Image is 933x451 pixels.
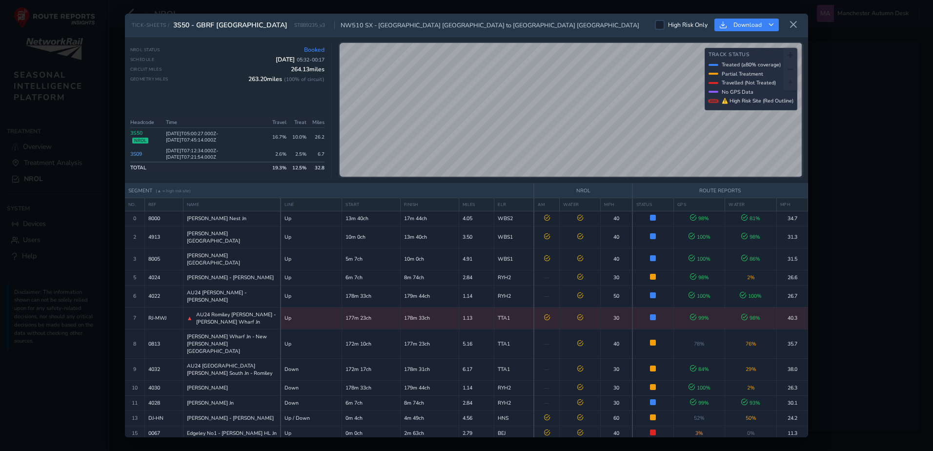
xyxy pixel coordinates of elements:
td: 4m 49ch [400,410,459,426]
span: 2 % [747,274,755,281]
td: 50 [601,285,632,307]
td: [DATE]T07:12:34.000Z - [DATE]T07:21:54.000Z [163,146,269,163]
td: 26.6 [777,270,808,285]
span: AU24 [GEOGRAPHIC_DATA][PERSON_NAME] South Jn - Romiley [187,362,277,377]
th: Treat [289,117,309,128]
td: Up [281,307,342,329]
td: 0m 4ch [342,410,401,426]
th: Time [163,117,269,128]
span: 98 % [690,274,709,281]
td: 4028 [144,395,183,410]
th: AM [534,198,559,211]
span: 2 [133,233,136,241]
td: WBS2 [494,211,534,226]
td: 6m 7ch [342,270,401,285]
td: 178m 33ch [342,380,401,395]
span: 9 [133,366,136,373]
td: 178m 31ch [400,358,459,380]
td: 8m 74ch [400,395,459,410]
span: 99 % [690,399,709,407]
span: 99 % [690,314,709,322]
td: 1.14 [459,380,494,395]
td: Up / Down [281,410,342,426]
td: Up [281,211,342,226]
span: 13 [132,414,138,422]
span: 78 % [694,340,705,348]
td: 2.84 [459,270,494,285]
td: [DATE]T05:00:27.000Z - [DATE]T07:45:14.000Z [163,128,269,146]
td: RYH2 [494,285,534,307]
td: 40 [601,329,632,358]
td: 2.84 [459,395,494,410]
td: 30 [601,358,632,380]
td: 178m 33ch [400,307,459,329]
span: (▲ = high risk site) [156,188,191,194]
td: WBS1 [494,226,534,248]
td: 40 [601,226,632,248]
td: RJ-MWJ [144,307,183,329]
td: Up [281,285,342,307]
h4: Track Status [709,52,793,58]
span: 29 % [746,366,756,373]
span: [PERSON_NAME][GEOGRAPHIC_DATA] [187,230,277,245]
td: 4024 [144,270,183,285]
td: Down [281,380,342,395]
span: 98 % [741,314,760,322]
th: ELR [494,198,534,211]
td: 1.13 [459,307,494,329]
td: 6.7 [309,146,325,163]
td: Down [281,395,342,410]
th: LINE [281,198,342,211]
td: 4.56 [459,410,494,426]
span: 84 % [690,366,709,373]
th: WATER [725,198,777,211]
td: 179m 44ch [400,285,459,307]
td: Up [281,270,342,285]
span: Partial Treatment [722,70,763,78]
td: 172m 17ch [342,358,401,380]
td: TOTAL [130,162,163,173]
td: 30 [601,395,632,410]
td: 172m 10ch [342,329,401,358]
td: Down [281,358,342,380]
td: 179m 44ch [400,380,459,395]
span: — [544,366,549,373]
span: 81 % [741,215,760,222]
td: 40 [601,248,632,270]
span: 10 [132,384,138,391]
td: 4022 [144,285,183,307]
span: [PERSON_NAME] - [PERSON_NAME] [187,414,274,422]
th: NROL [534,184,632,198]
th: WATER [559,198,601,211]
span: 50 % [746,414,756,422]
td: 3.50 [459,226,494,248]
td: 10m 0ch [400,248,459,270]
span: 93 % [741,399,760,407]
th: Travel [269,117,289,128]
td: 13m 40ch [400,226,459,248]
td: 8m 74ch [400,270,459,285]
canvas: Map [340,43,802,177]
span: 11 [132,399,138,407]
td: TTA1 [494,329,534,358]
span: 5 [133,274,136,281]
span: [PERSON_NAME] Wharf Jn - New [PERSON_NAME] [GEOGRAPHIC_DATA] [187,333,277,355]
span: 98 % [741,233,760,241]
td: 6m 7ch [342,395,401,410]
span: ⚠ High Risk Site (Red Outline) [722,97,793,104]
span: AU24 Romiley [PERSON_NAME] - [PERSON_NAME] Wharf Jn [196,311,277,326]
td: 32.8 [309,162,325,173]
span: NROL [132,138,148,143]
span: 100 % [689,233,710,241]
td: 4.91 [459,248,494,270]
span: 100 % [740,292,762,300]
td: 2.6 % [269,146,289,163]
td: 35.7 [777,329,808,358]
span: 7 [133,314,136,322]
td: 8000 [144,211,183,226]
td: RYH2 [494,270,534,285]
td: 4032 [144,358,183,380]
th: MPH [777,198,808,211]
span: 3 [133,255,136,263]
td: 177m 23ch [400,329,459,358]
